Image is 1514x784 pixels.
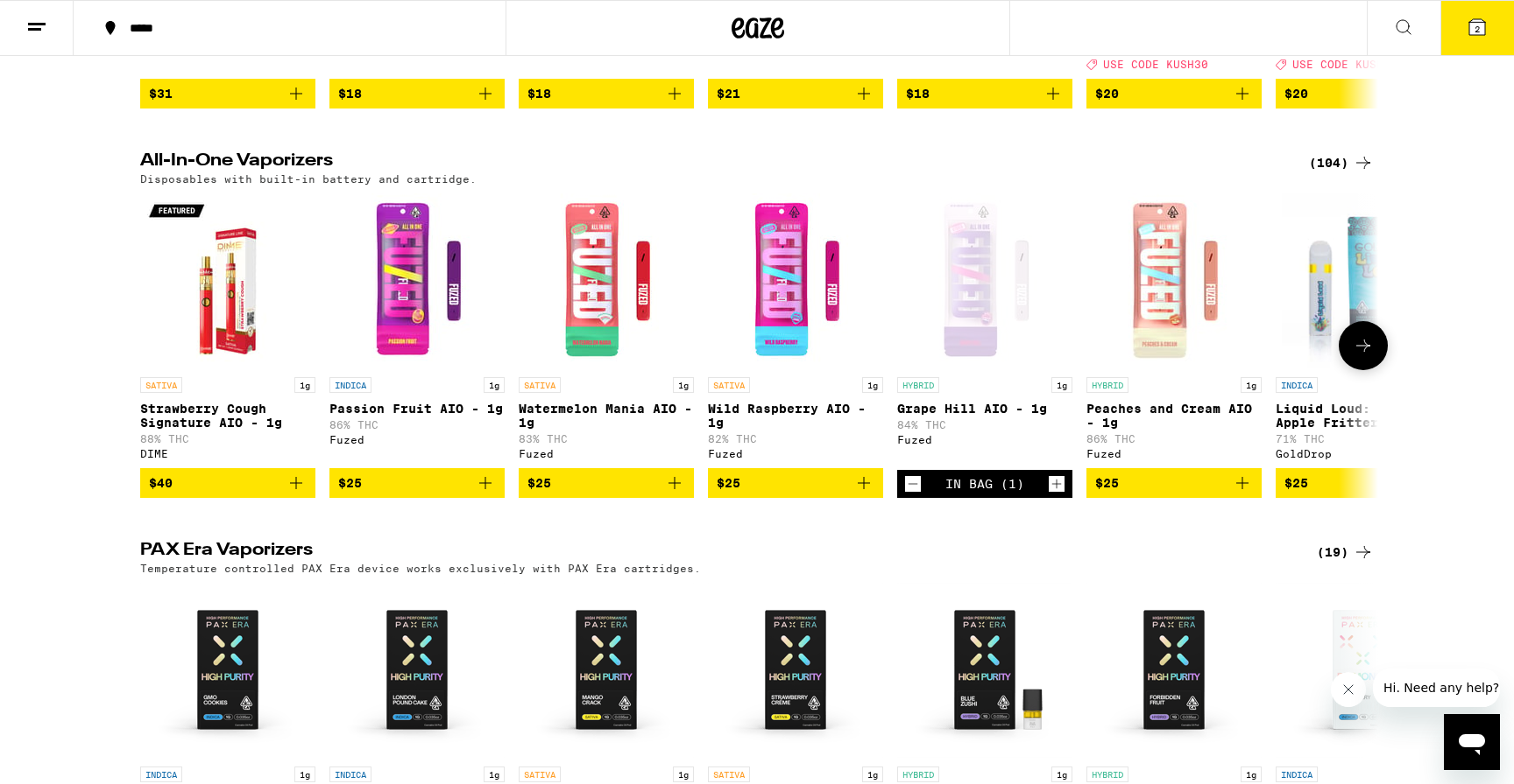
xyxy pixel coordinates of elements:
[1276,766,1318,782] p: INDICA
[1475,24,1480,34] span: 2
[673,377,694,393] p: 1g
[1317,542,1374,563] a: (19)
[897,434,1072,445] div: Fuzed
[140,468,315,498] button: Add to bag
[329,468,505,498] button: Add to bag
[1086,79,1262,108] button: Add to bag
[1444,714,1500,770] iframe: Button to launch messaging window
[708,193,883,468] a: Open page for Wild Raspberry AIO - 1g from Fuzed
[673,766,694,782] p: 1g
[519,402,694,430] p: Watermelon Mania AIO - 1g
[140,583,315,758] img: PAX - Pax High Purity: GMO Cookies - 1g
[1086,583,1262,758] img: PAX - Pax High Purity: Forbidden Fruit - 1g
[1086,402,1262,430] p: Peaches and Cream AIO - 1g
[897,402,1072,416] p: Grape Hill AIO - 1g
[519,468,694,498] button: Add to bag
[140,193,315,368] img: DIME - Strawberry Cough Signature AIO - 1g
[1086,193,1262,368] img: Fuzed - Peaches and Cream AIO - 1g
[708,583,883,758] img: PAX - Pax High Purity: Strawberry Creme - 1g
[149,87,173,101] span: $31
[1276,583,1451,758] img: PAX - Pax Diamonds : Kushberry OG - 1g
[519,377,561,393] p: SATIVA
[484,377,505,393] p: 1g
[1095,476,1119,490] span: $25
[140,433,315,444] p: 88% THC
[897,766,939,782] p: HYBRID
[897,377,939,393] p: HYBRID
[329,583,505,758] img: PAX - Pax High Purity: London Pound Cake - 1g
[1309,152,1374,173] a: (104)
[1276,377,1318,393] p: INDICA
[717,87,740,101] span: $21
[149,476,173,490] span: $40
[527,476,551,490] span: $25
[1051,377,1072,393] p: 1g
[862,766,883,782] p: 1g
[1276,448,1451,459] div: GoldDrop
[329,193,505,468] a: Open page for Passion Fruit AIO - 1g from Fuzed
[519,766,561,782] p: SATIVA
[1095,87,1119,101] span: $20
[140,542,1288,563] h2: PAX Era Vaporizers
[1086,193,1262,468] a: Open page for Peaches and Cream AIO - 1g from Fuzed
[329,79,505,108] button: Add to bag
[1284,87,1308,101] span: $20
[140,193,315,468] a: Open page for Strawberry Cough Signature AIO - 1g from DIME
[1086,448,1262,459] div: Fuzed
[519,79,694,108] button: Add to bag
[1086,468,1262,498] button: Add to bag
[1284,476,1308,490] span: $25
[708,766,750,782] p: SATIVA
[519,193,694,468] a: Open page for Watermelon Mania AIO - 1g from Fuzed
[1276,79,1451,108] button: Add to bag
[329,766,371,782] p: INDICA
[140,152,1288,173] h2: All-In-One Vaporizers
[897,193,1072,470] a: Open page for Grape Hill AIO - 1g from Fuzed
[140,377,182,393] p: SATIVA
[329,402,505,416] p: Passion Fruit AIO - 1g
[329,377,371,393] p: INDICA
[140,766,182,782] p: INDICA
[1103,59,1208,70] span: USE CODE KUSH30
[708,433,883,444] p: 82% THC
[1276,193,1451,468] a: Open page for Liquid Loud: Sour Apple Fritter AIO - 1g from GoldDrop
[1292,59,1397,70] span: USE CODE KUSH30
[897,419,1072,430] p: 84% THC
[338,87,362,101] span: $18
[1051,766,1072,782] p: 1g
[294,766,315,782] p: 1g
[1276,402,1451,430] p: Liquid Loud: Sour Apple Fritter AIO - 1g
[527,87,551,101] span: $18
[338,476,362,490] span: $25
[1086,433,1262,444] p: 86% THC
[862,377,883,393] p: 1g
[1373,668,1500,707] iframe: Message from company
[708,468,883,498] button: Add to bag
[897,583,1072,758] img: PAX - High Purity: Blue Zushi - 1g
[904,475,922,493] button: Decrement
[1276,433,1451,444] p: 71% THC
[1086,377,1128,393] p: HYBRID
[708,402,883,430] p: Wild Raspberry AIO - 1g
[484,766,505,782] p: 1g
[708,193,883,368] img: Fuzed - Wild Raspberry AIO - 1g
[1086,766,1128,782] p: HYBRID
[140,402,315,430] p: Strawberry Cough Signature AIO - 1g
[519,448,694,459] div: Fuzed
[1440,1,1514,55] button: 2
[294,377,315,393] p: 1g
[329,434,505,445] div: Fuzed
[140,448,315,459] div: DIME
[329,193,505,368] img: Fuzed - Passion Fruit AIO - 1g
[1048,475,1065,493] button: Increment
[519,583,694,758] img: PAX - High Purity: Mango Crack - 1g
[717,476,740,490] span: $25
[1331,672,1366,707] iframe: Close message
[708,448,883,459] div: Fuzed
[519,433,694,444] p: 83% THC
[140,173,477,185] p: Disposables with built-in battery and cartridge.
[519,193,694,368] img: Fuzed - Watermelon Mania AIO - 1g
[1276,468,1451,498] button: Add to bag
